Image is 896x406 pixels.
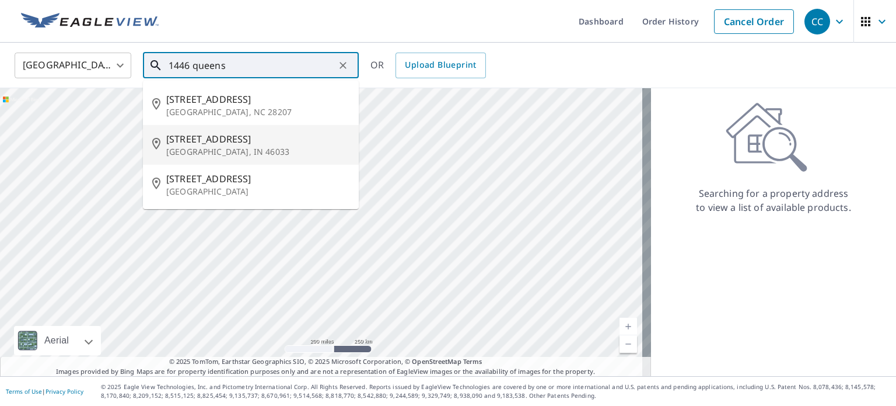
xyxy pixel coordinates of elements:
p: | [6,388,83,395]
a: Terms [463,357,482,366]
div: Aerial [41,326,72,355]
div: OR [370,53,486,78]
a: Current Level 5, Zoom Out [619,335,637,353]
span: © 2025 TomTom, Earthstar Geographics SIO, © 2025 Microsoft Corporation, © [169,357,482,367]
div: CC [804,9,830,34]
span: [STREET_ADDRESS] [166,172,349,186]
a: OpenStreetMap [412,357,461,366]
div: Aerial [14,326,101,355]
span: [STREET_ADDRESS] [166,92,349,106]
input: Search by address or latitude-longitude [169,49,335,82]
span: [STREET_ADDRESS] [166,132,349,146]
button: Clear [335,57,351,74]
a: Cancel Order [714,9,794,34]
a: Privacy Policy [45,387,83,395]
div: [GEOGRAPHIC_DATA] [15,49,131,82]
p: © 2025 Eagle View Technologies, Inc. and Pictometry International Corp. All Rights Reserved. Repo... [101,383,890,400]
p: [GEOGRAPHIC_DATA], IN 46033 [166,146,349,158]
a: Current Level 5, Zoom In [619,318,637,335]
a: Upload Blueprint [395,53,485,78]
p: Searching for a property address to view a list of available products. [695,186,852,214]
p: [GEOGRAPHIC_DATA], NC 28207 [166,106,349,118]
a: Terms of Use [6,387,42,395]
span: Upload Blueprint [405,58,476,72]
p: [GEOGRAPHIC_DATA] [166,186,349,197]
img: EV Logo [21,13,159,30]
